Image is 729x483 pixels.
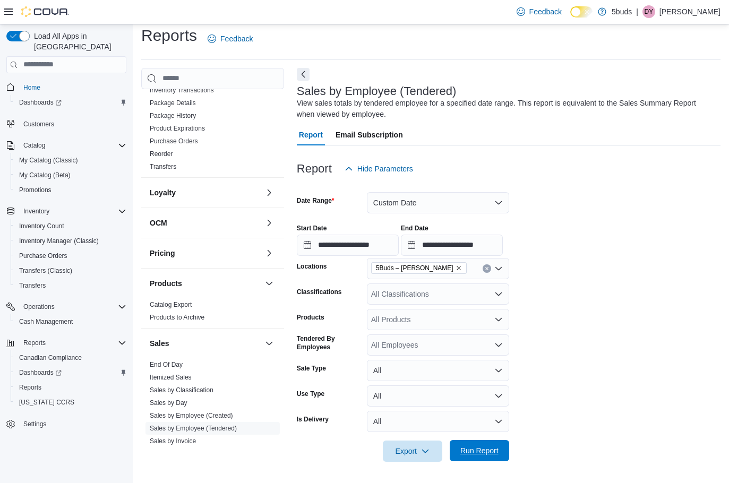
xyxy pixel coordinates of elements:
[150,386,213,394] a: Sales by Classification
[297,196,335,205] label: Date Range
[150,112,196,119] a: Package History
[19,186,52,194] span: Promotions
[15,154,82,167] a: My Catalog (Classic)
[150,248,261,258] button: Pricing
[494,315,503,324] button: Open list of options
[150,163,176,170] a: Transfers
[150,314,204,321] a: Products to Archive
[297,334,363,351] label: Tendered By Employees
[2,416,131,432] button: Settings
[11,168,131,183] button: My Catalog (Beta)
[11,380,131,395] button: Reports
[150,150,173,158] a: Reorder
[15,96,66,109] a: Dashboards
[19,418,50,430] a: Settings
[456,265,462,271] button: Remove 5Buds – Warman from selection in this group
[340,158,417,179] button: Hide Parameters
[19,81,45,94] a: Home
[636,5,638,18] p: |
[336,124,403,145] span: Email Subscription
[15,279,126,292] span: Transfers
[19,337,126,349] span: Reports
[11,153,131,168] button: My Catalog (Classic)
[11,350,131,365] button: Canadian Compliance
[367,411,509,432] button: All
[263,186,276,199] button: Loyalty
[11,219,131,234] button: Inventory Count
[150,187,261,198] button: Loyalty
[19,383,41,392] span: Reports
[150,437,196,445] span: Sales by Invoice
[389,441,436,462] span: Export
[150,386,213,394] span: Sales by Classification
[30,31,126,52] span: Load All Apps in [GEOGRAPHIC_DATA]
[263,337,276,350] button: Sales
[19,205,54,218] button: Inventory
[141,25,197,46] h1: Reports
[23,420,46,428] span: Settings
[529,6,562,17] span: Feedback
[19,171,71,179] span: My Catalog (Beta)
[150,162,176,171] span: Transfers
[150,99,196,107] a: Package Details
[15,366,126,379] span: Dashboards
[19,81,126,94] span: Home
[150,111,196,120] span: Package History
[19,117,126,131] span: Customers
[11,95,131,110] a: Dashboards
[263,247,276,260] button: Pricing
[21,6,69,17] img: Cova
[150,278,182,289] h3: Products
[297,235,399,256] input: Press the down key to open a popover containing a calendar.
[23,83,40,92] span: Home
[494,264,503,273] button: Open list of options
[19,281,46,290] span: Transfers
[383,441,442,462] button: Export
[19,139,49,152] button: Catalog
[297,415,329,424] label: Is Delivery
[23,207,49,215] span: Inventory
[6,75,126,460] nav: Complex example
[11,314,131,329] button: Cash Management
[19,300,59,313] button: Operations
[297,98,715,120] div: View sales totals by tendered employee for a specified date range. This report is equivalent to t...
[23,303,55,311] span: Operations
[150,450,226,458] a: Sales by Invoice & Product
[15,96,126,109] span: Dashboards
[659,5,721,18] p: [PERSON_NAME]
[150,425,237,432] a: Sales by Employee (Tendered)
[2,138,131,153] button: Catalog
[19,118,58,131] a: Customers
[15,169,75,182] a: My Catalog (Beta)
[2,335,131,350] button: Reports
[141,20,284,177] div: Inventory
[150,412,233,419] a: Sales by Employee (Created)
[367,385,509,407] button: All
[297,313,324,322] label: Products
[2,204,131,219] button: Inventory
[15,396,126,409] span: Washington CCRS
[141,298,284,328] div: Products
[19,237,99,245] span: Inventory Manager (Classic)
[15,279,50,292] a: Transfers
[367,192,509,213] button: Custom Date
[450,440,509,461] button: Run Report
[15,381,126,394] span: Reports
[150,411,233,420] span: Sales by Employee (Created)
[297,390,324,398] label: Use Type
[11,248,131,263] button: Purchase Orders
[494,341,503,349] button: Open list of options
[19,300,126,313] span: Operations
[19,156,78,165] span: My Catalog (Classic)
[15,315,77,328] a: Cash Management
[150,424,237,433] span: Sales by Employee (Tendered)
[19,353,82,362] span: Canadian Compliance
[19,222,64,230] span: Inventory Count
[297,162,332,175] h3: Report
[150,124,205,133] span: Product Expirations
[150,338,169,349] h3: Sales
[11,183,131,197] button: Promotions
[150,86,214,94] span: Inventory Transactions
